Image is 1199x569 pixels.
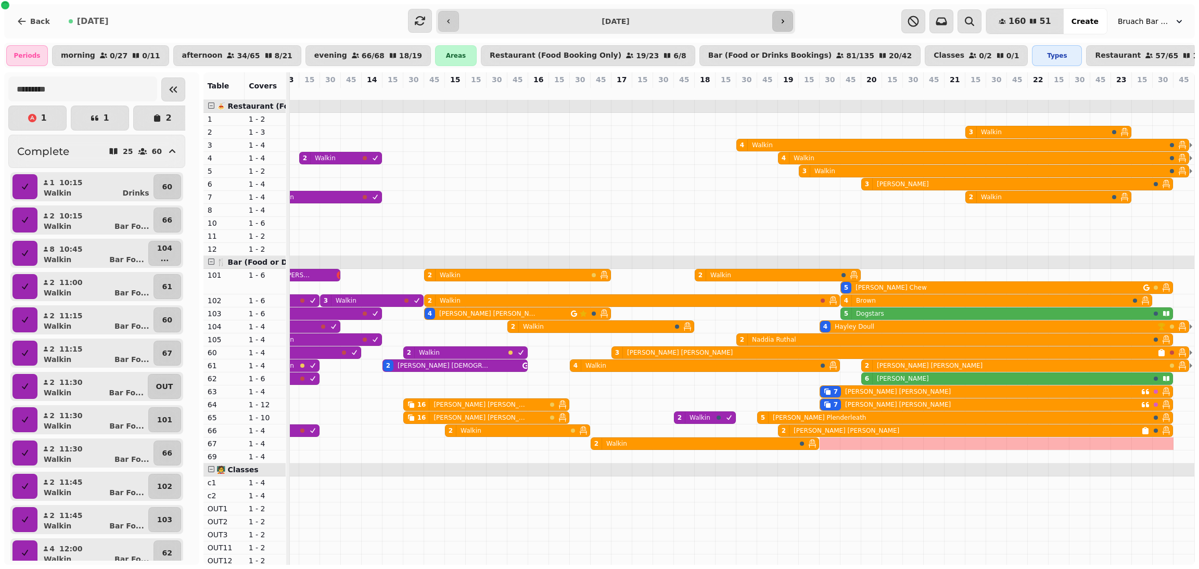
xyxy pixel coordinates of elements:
[386,361,390,370] div: 2
[44,354,71,365] p: Walkin
[315,154,336,162] p: Walkin
[523,322,544,331] p: Walkin
[673,52,686,59] p: 6 / 8
[123,148,133,155] p: 25
[407,348,411,357] div: 2
[440,296,461,305] p: Walkin
[208,140,240,150] p: 3
[44,387,71,398] p: Walkin
[389,87,397,97] p: 0
[249,114,282,124] p: 1 - 2
[934,51,964,60] p: Classes
[435,45,477,66] div: Areas
[49,410,55,421] p: 2
[710,271,731,279] p: Walkin
[783,74,793,85] p: 19
[678,413,682,422] div: 2
[1179,74,1189,85] p: 45
[152,148,162,155] p: 60
[40,407,146,432] button: 211:30WalkinBar Fo...
[44,288,71,298] p: Walkin
[637,74,647,85] p: 15
[846,74,856,85] p: 45
[109,421,144,431] p: Bar Fo ...
[802,167,807,175] div: 3
[846,52,874,59] p: 81 / 135
[182,51,223,60] p: afternoon
[925,45,1028,66] button: Classes0/20/1
[410,87,418,97] p: 16
[59,244,83,254] p: 10:45
[148,507,181,532] button: 103
[109,487,144,498] p: Bar Fo ...
[326,87,335,97] p: 0
[823,322,827,331] div: 4
[481,45,695,66] button: Restaurant (Food Booking Only)19/236/8
[249,127,282,137] p: 1 - 3
[877,361,983,370] p: [PERSON_NAME] [PERSON_NAME]
[782,154,786,162] div: 4
[216,102,360,110] span: 🍝 Restaurant (Food Booking Only)
[44,554,71,564] p: Walkin
[440,271,461,279] p: Walkin
[1095,51,1141,60] p: Restaurant
[659,87,668,97] p: 0
[305,87,314,97] p: 0
[44,188,71,198] p: Walkin
[162,348,172,358] p: 67
[856,296,876,305] p: Brown
[17,144,69,159] h2: Complete
[740,141,744,149] div: 4
[969,193,973,201] div: 2
[44,521,71,531] p: Walkin
[49,211,55,221] p: 2
[782,426,786,435] div: 2
[77,17,109,25] span: [DATE]
[162,315,172,325] p: 60
[1116,74,1126,85] p: 23
[154,274,181,299] button: 61
[157,514,172,525] p: 103
[1095,74,1105,85] p: 45
[1076,87,1084,97] p: 0
[148,241,181,266] button: 104...
[162,281,172,292] p: 61
[428,271,432,279] div: 2
[49,277,55,288] p: 2
[1009,17,1026,25] span: 160
[49,344,55,354] p: 2
[157,243,172,253] p: 104
[576,87,584,97] p: 4
[41,114,46,122] p: 1
[44,487,71,498] p: Walkin
[49,311,55,321] p: 2
[428,296,432,305] div: 2
[845,400,951,409] p: [PERSON_NAME] [PERSON_NAME]
[49,444,55,454] p: 2
[49,377,55,387] p: 2
[249,140,282,150] p: 1 - 4
[606,439,627,448] p: Walkin
[585,361,606,370] p: Walkin
[1039,17,1051,25] span: 51
[44,421,71,431] p: Walkin
[991,74,1001,85] p: 30
[59,277,83,288] p: 11:00
[618,87,626,97] p: 3
[114,221,149,231] p: Bar Fo ...
[59,444,83,454] p: 11:30
[362,52,385,59] p: 66 / 68
[972,87,980,97] p: 5
[826,87,834,97] p: 11
[49,177,55,188] p: 1
[40,174,151,199] button: 110:15WalkinDrinks
[154,208,181,232] button: 66
[154,174,181,199] button: 60
[1075,74,1085,85] p: 30
[59,377,83,387] p: 11:30
[428,309,432,318] div: 4
[866,74,876,85] p: 20
[305,45,431,66] button: evening66/6818/19
[856,309,884,318] p: Dogstars
[40,274,151,299] button: 211:00WalkinBar Fo...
